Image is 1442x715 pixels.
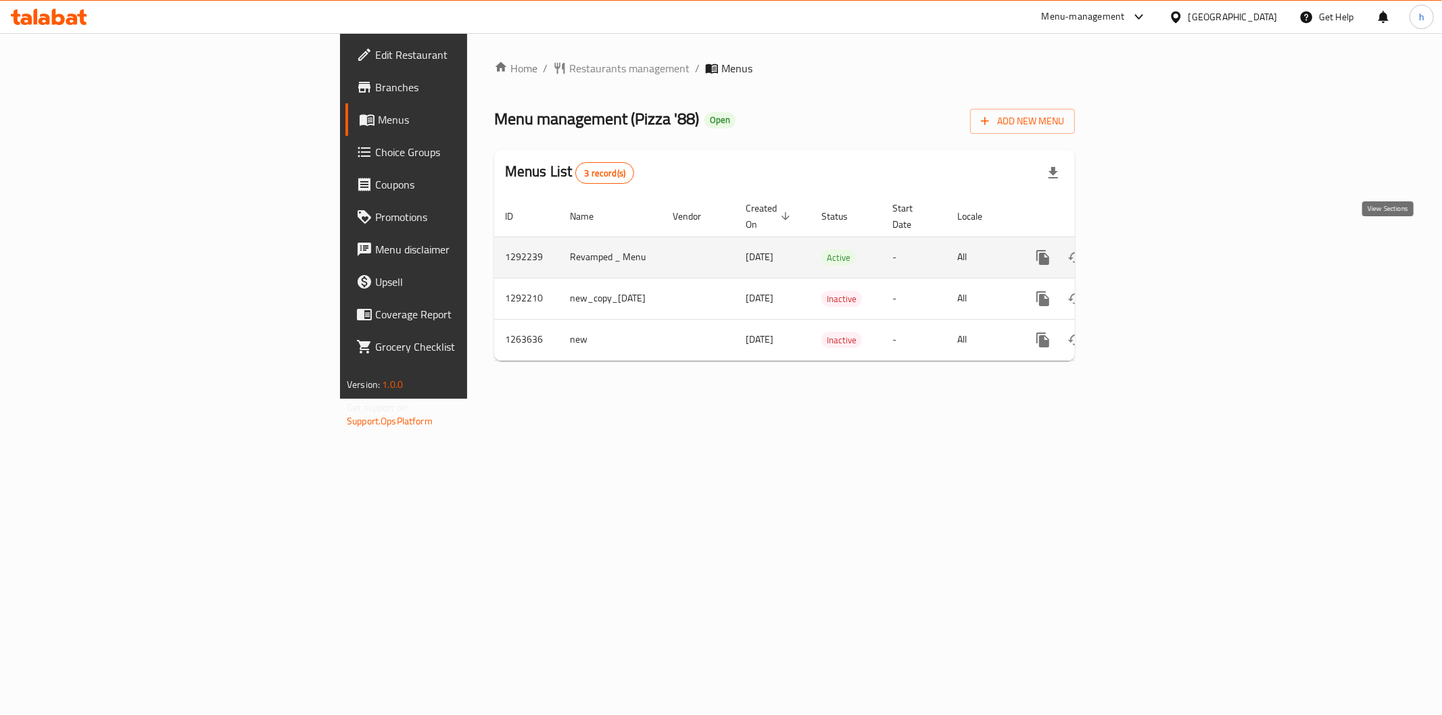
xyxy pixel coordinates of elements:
[721,60,752,76] span: Menus
[345,136,581,168] a: Choice Groups
[821,291,862,307] span: Inactive
[375,339,570,355] span: Grocery Checklist
[375,144,570,160] span: Choice Groups
[957,208,1000,224] span: Locale
[1027,324,1059,356] button: more
[746,248,773,266] span: [DATE]
[345,233,581,266] a: Menu disclaimer
[946,278,1016,319] td: All
[1042,9,1125,25] div: Menu-management
[347,412,433,430] a: Support.OpsPlatform
[1419,9,1424,24] span: h
[575,162,634,184] div: Total records count
[345,103,581,136] a: Menus
[505,162,634,184] h2: Menus List
[559,237,662,278] td: Revamped _ Menu
[375,306,570,322] span: Coverage Report
[821,249,856,266] div: Active
[1027,241,1059,274] button: more
[375,241,570,257] span: Menu disclaimer
[345,298,581,330] a: Coverage Report
[695,60,700,76] li: /
[821,332,862,348] div: Inactive
[746,200,794,232] span: Created On
[345,201,581,233] a: Promotions
[970,109,1075,134] button: Add New Menu
[1016,196,1168,237] th: Actions
[347,399,409,416] span: Get support on:
[570,208,611,224] span: Name
[505,208,531,224] span: ID
[345,330,581,363] a: Grocery Checklist
[569,60,690,76] span: Restaurants management
[494,60,1075,76] nav: breadcrumb
[882,319,946,360] td: -
[1059,282,1092,315] button: Change Status
[345,168,581,201] a: Coupons
[1188,9,1278,24] div: [GEOGRAPHIC_DATA]
[1059,241,1092,274] button: Change Status
[347,376,380,393] span: Version:
[345,71,581,103] a: Branches
[981,113,1064,130] span: Add New Menu
[704,114,736,126] span: Open
[375,47,570,63] span: Edit Restaurant
[673,208,719,224] span: Vendor
[821,208,865,224] span: Status
[892,200,930,232] span: Start Date
[821,332,862,348] span: Inactive
[345,39,581,71] a: Edit Restaurant
[378,112,570,128] span: Menus
[559,278,662,319] td: new_copy_[DATE]
[494,196,1168,361] table: enhanced table
[1027,282,1059,315] button: more
[746,330,773,348] span: [DATE]
[946,319,1016,360] td: All
[375,274,570,290] span: Upsell
[946,237,1016,278] td: All
[746,289,773,307] span: [DATE]
[882,237,946,278] td: -
[576,167,633,180] span: 3 record(s)
[375,176,570,193] span: Coupons
[559,319,662,360] td: new
[1059,324,1092,356] button: Change Status
[553,60,690,76] a: Restaurants management
[345,266,581,298] a: Upsell
[494,103,699,134] span: Menu management ( Pizza '88 )
[821,250,856,266] span: Active
[882,278,946,319] td: -
[704,112,736,128] div: Open
[382,376,403,393] span: 1.0.0
[375,209,570,225] span: Promotions
[375,79,570,95] span: Branches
